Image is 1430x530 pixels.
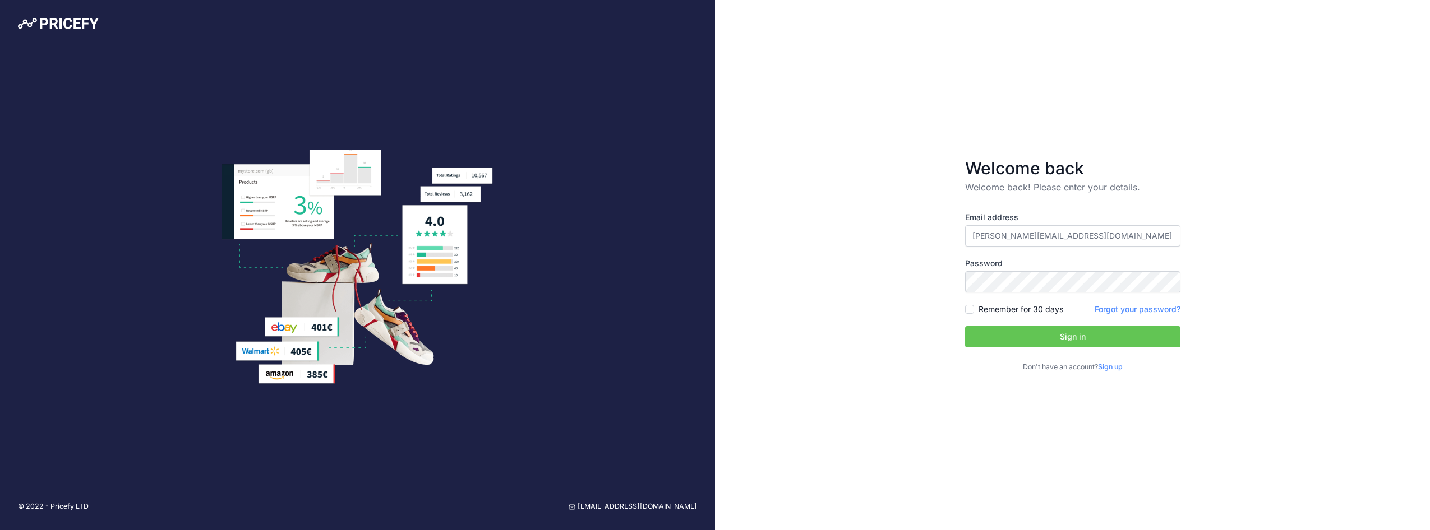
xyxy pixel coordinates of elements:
label: Password [965,258,1180,269]
a: [EMAIL_ADDRESS][DOMAIN_NAME] [569,501,697,512]
label: Remember for 30 days [979,304,1063,315]
p: Welcome back! Please enter your details. [965,180,1180,194]
h3: Welcome back [965,158,1180,178]
p: Don't have an account? [965,362,1180,373]
p: © 2022 - Pricefy LTD [18,501,89,512]
img: Pricefy [18,18,99,29]
label: Email address [965,212,1180,223]
input: Enter your email [965,225,1180,247]
a: Sign up [1098,362,1123,371]
a: Forgot your password? [1095,304,1180,314]
button: Sign in [965,326,1180,347]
